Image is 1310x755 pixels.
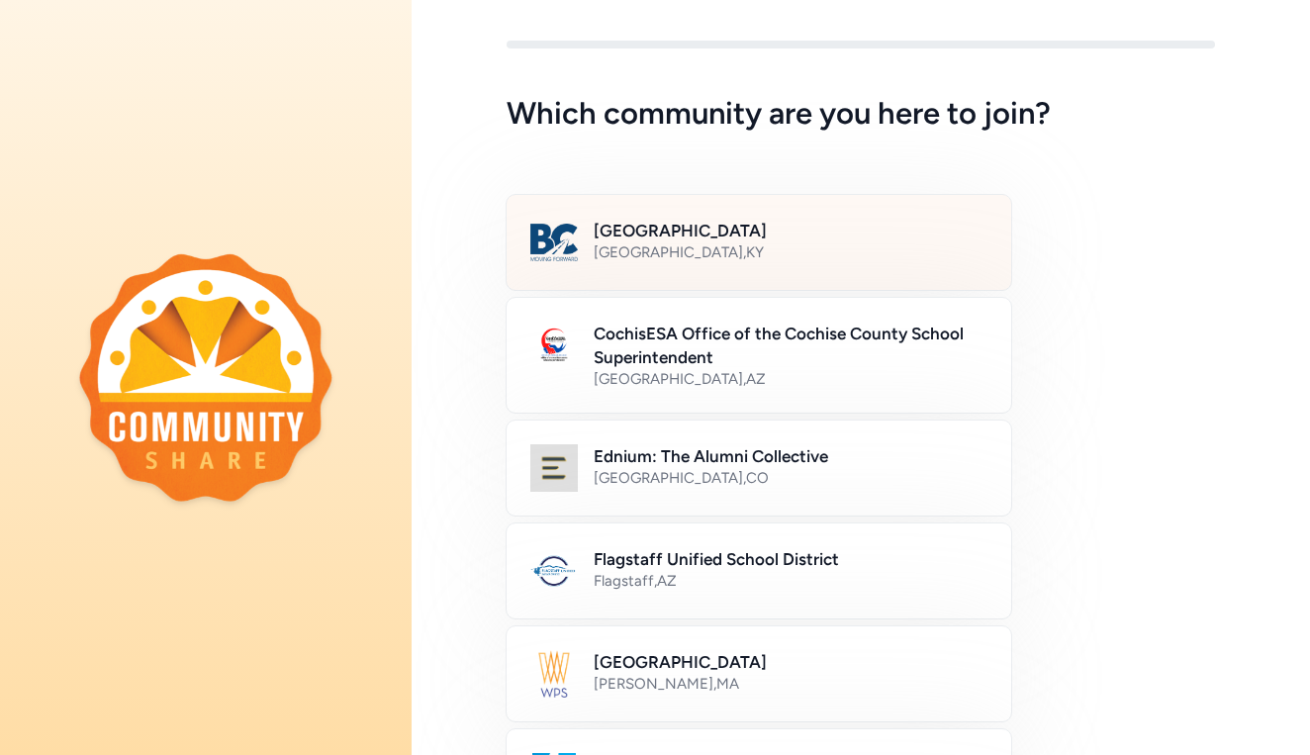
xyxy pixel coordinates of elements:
[594,444,987,468] h2: Ednium: The Alumni Collective
[507,96,1215,132] h5: Which community are you here to join?
[594,322,987,369] h2: CochisESA Office of the Cochise County School Superintendent
[594,571,987,591] div: Flagstaff , AZ
[594,650,987,674] h2: [GEOGRAPHIC_DATA]
[79,253,332,501] img: logo
[530,547,578,595] img: Logo
[530,322,578,369] img: Logo
[594,674,987,694] div: [PERSON_NAME] , MA
[594,547,987,571] h2: Flagstaff Unified School District
[530,444,578,492] img: Logo
[594,219,987,242] h2: [GEOGRAPHIC_DATA]
[594,369,987,389] div: [GEOGRAPHIC_DATA] , AZ
[594,468,987,488] div: [GEOGRAPHIC_DATA] , CO
[594,242,987,262] div: [GEOGRAPHIC_DATA] , KY
[530,219,578,266] img: Logo
[530,650,578,698] img: Logo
